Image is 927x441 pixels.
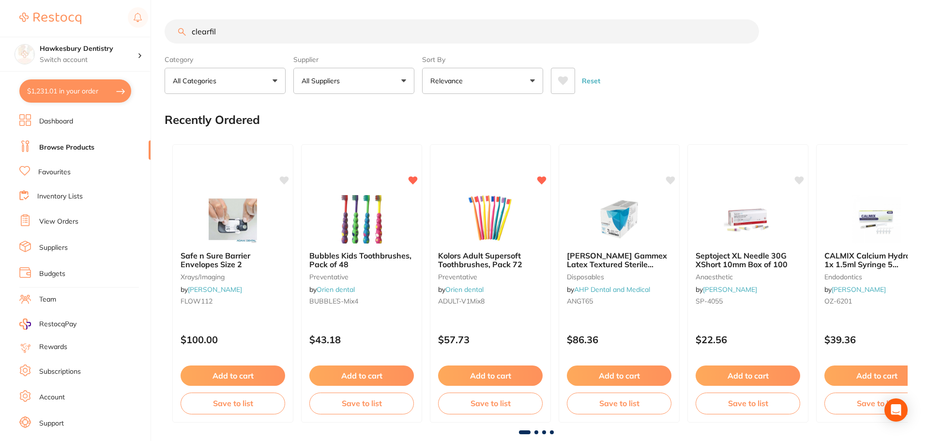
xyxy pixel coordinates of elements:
a: Team [39,295,56,304]
b: Bubbles Kids Toothbrushes, Pack of 48 [309,251,414,269]
a: [PERSON_NAME] [188,285,242,294]
button: Add to cart [309,365,414,386]
small: xrays/imaging [181,273,285,281]
span: RestocqPay [39,319,76,329]
label: Category [165,55,286,64]
label: Supplier [293,55,414,64]
img: Septoject XL Needle 30G XShort 10mm Box of 100 [716,195,779,243]
a: [PERSON_NAME] [832,285,886,294]
p: $22.56 [696,334,800,345]
span: by [181,285,242,294]
img: Kolors Adult Supersoft Toothbrushes, Pack 72 [459,195,522,243]
a: Dashboard [39,117,73,126]
small: preventative [438,273,543,281]
div: Open Intercom Messenger [884,398,908,422]
p: $86.36 [567,334,671,345]
img: Safe n Sure Barrier Envelopes Size 2 [201,195,264,243]
a: Orien dental [317,285,355,294]
button: Save to list [181,393,285,414]
img: RestocqPay [19,319,31,330]
b: Ansell Gammex Latex Textured Sterile Gloves Size 6.5 [567,251,671,269]
button: Add to cart [567,365,671,386]
a: Subscriptions [39,367,81,377]
h4: Hawkesbury Dentistry [40,44,137,54]
button: Relevance [422,68,543,94]
a: Restocq Logo [19,7,81,30]
small: anaesthetic [696,273,800,281]
button: $1,231.01 in your order [19,79,131,103]
a: AHP Dental and Medical [574,285,650,294]
button: Save to list [309,393,414,414]
b: Septoject XL Needle 30G XShort 10mm Box of 100 [696,251,800,269]
a: Orien dental [445,285,484,294]
h2: Recently Ordered [165,113,260,127]
span: by [567,285,650,294]
a: Browse Products [39,143,94,152]
button: Reset [579,68,603,94]
button: Save to list [438,393,543,414]
span: by [696,285,757,294]
small: SP-4055 [696,297,800,305]
button: Add to cart [438,365,543,386]
p: $43.18 [309,334,414,345]
a: Rewards [39,342,67,352]
b: Kolors Adult Supersoft Toothbrushes, Pack 72 [438,251,543,269]
small: preventative [309,273,414,281]
a: RestocqPay [19,319,76,330]
p: All Suppliers [302,76,344,86]
a: Favourites [38,167,71,177]
a: [PERSON_NAME] [703,285,757,294]
input: Search Products [165,19,759,44]
a: Inventory Lists [37,192,83,201]
img: Restocq Logo [19,13,81,24]
button: Save to list [567,393,671,414]
img: CALMIX Calcium Hydroxide 1x 1.5ml Syringe 5 CapillaryTips [845,195,908,243]
button: Add to cart [696,365,800,386]
button: All Categories [165,68,286,94]
img: Ansell Gammex Latex Textured Sterile Gloves Size 6.5 [588,195,651,243]
small: ADULT-V1Mix8 [438,297,543,305]
p: All Categories [173,76,220,86]
a: Account [39,393,65,402]
p: $57.73 [438,334,543,345]
p: $100.00 [181,334,285,345]
a: View Orders [39,217,78,227]
img: Bubbles Kids Toothbrushes, Pack of 48 [330,195,393,243]
a: Suppliers [39,243,68,253]
button: Add to cart [181,365,285,386]
small: ANGT65 [567,297,671,305]
label: Sort By [422,55,543,64]
img: Hawkesbury Dentistry [15,45,34,64]
span: by [824,285,886,294]
a: Support [39,419,64,428]
button: All Suppliers [293,68,414,94]
b: Safe n Sure Barrier Envelopes Size 2 [181,251,285,269]
small: FLOW112 [181,297,285,305]
small: BUBBLES-Mix4 [309,297,414,305]
small: disposables [567,273,671,281]
span: by [309,285,355,294]
p: Relevance [430,76,467,86]
p: Switch account [40,55,137,65]
span: by [438,285,484,294]
button: Save to list [696,393,800,414]
a: Budgets [39,269,65,279]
